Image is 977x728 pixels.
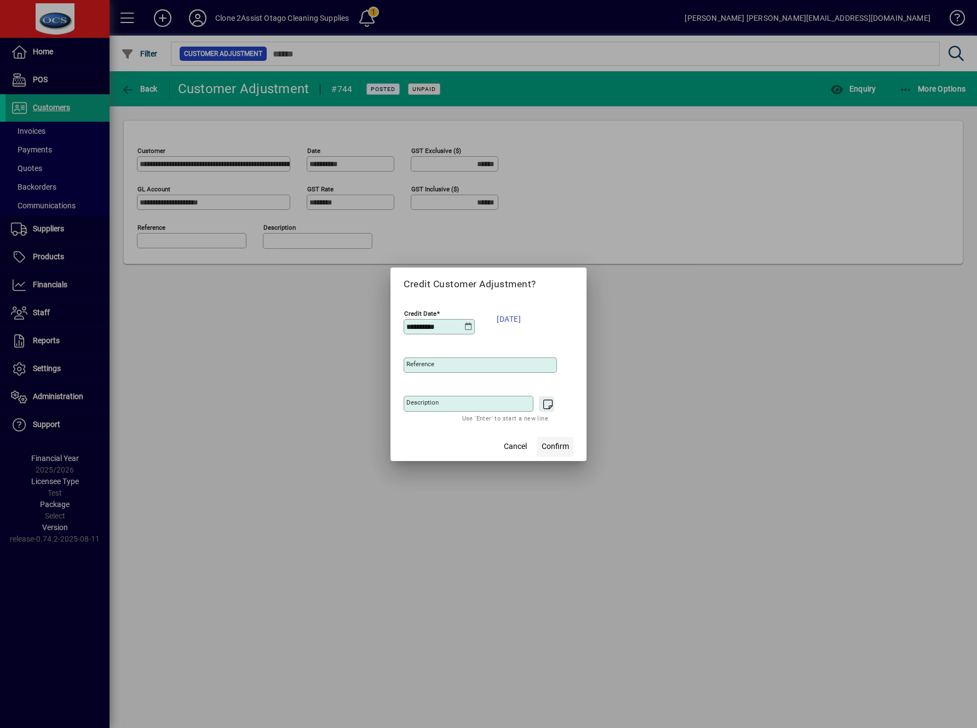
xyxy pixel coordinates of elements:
[462,412,548,424] mat-hint: Use 'Enter' to start a new line
[406,360,434,368] mat-label: Reference
[498,437,533,457] button: Cancel
[491,305,526,333] button: [DATE]
[404,309,436,317] mat-label: Credit Date
[504,441,527,452] span: Cancel
[497,312,521,326] span: [DATE]
[406,399,439,406] mat-label: Description
[404,278,573,290] h5: Credit Customer Adjustment?
[537,437,573,457] button: Confirm
[542,441,569,452] span: Confirm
